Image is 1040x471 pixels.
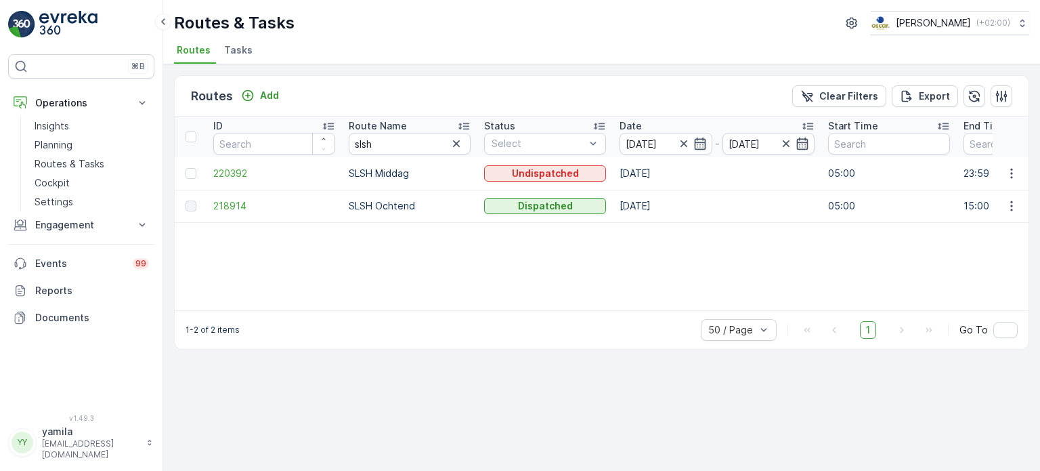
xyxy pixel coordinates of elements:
td: SLSH Ochtend [342,190,477,222]
p: Reports [35,284,149,298]
p: - [715,136,720,152]
button: Undispatched [484,165,606,182]
p: ⌘B [131,61,145,72]
p: [EMAIL_ADDRESS][DOMAIN_NAME] [42,438,139,460]
p: Clear Filters [819,89,878,103]
p: ( +02:00 ) [976,18,1010,28]
p: [PERSON_NAME] [896,16,971,30]
button: Add [236,87,284,104]
p: End Time [963,119,1007,133]
button: Dispatched [484,198,606,214]
input: dd/mm/yyyy [722,133,815,155]
a: Routes & Tasks [29,155,154,173]
img: logo [8,11,35,38]
td: 05:00 [821,157,957,190]
div: Toggle Row Selected [186,168,196,179]
p: Status [484,119,515,133]
td: [DATE] [613,190,821,222]
button: YYyamila[EMAIL_ADDRESS][DOMAIN_NAME] [8,425,154,460]
img: basis-logo_rgb2x.png [871,16,890,30]
a: Events99 [8,250,154,277]
span: Tasks [224,43,253,57]
p: 99 [135,258,146,269]
td: SLSH Middag [342,157,477,190]
div: YY [12,432,33,453]
div: Toggle Row Selected [186,201,196,211]
button: Clear Filters [792,85,886,107]
p: Route Name [349,119,407,133]
button: Engagement [8,211,154,239]
p: yamila [42,425,139,438]
p: Undispatched [512,167,579,180]
input: Search [828,133,950,155]
a: 220392 [213,167,335,180]
a: Settings [29,192,154,211]
img: logo_light-DOdMpM7g.png [39,11,97,38]
p: Start Time [828,119,878,133]
p: Planning [35,138,72,152]
p: Insights [35,119,69,133]
span: Go To [959,323,988,337]
td: 05:00 [821,190,957,222]
p: Events [35,257,125,270]
a: Planning [29,136,154,155]
a: Documents [8,304,154,331]
p: Cockpit [35,176,70,190]
a: Cockpit [29,173,154,192]
p: Settings [35,195,73,209]
span: v 1.49.3 [8,414,154,422]
p: Add [260,89,279,102]
button: [PERSON_NAME](+02:00) [871,11,1029,35]
input: Search [213,133,335,155]
span: Routes [177,43,211,57]
button: Export [892,85,958,107]
p: Operations [35,96,127,110]
button: Operations [8,89,154,117]
a: 218914 [213,199,335,213]
p: Documents [35,311,149,325]
p: Date [620,119,642,133]
p: Select [492,137,585,150]
p: ID [213,119,223,133]
td: [DATE] [613,157,821,190]
p: 1-2 of 2 items [186,325,240,335]
p: Dispatched [518,199,573,213]
p: Export [919,89,950,103]
input: dd/mm/yyyy [620,133,712,155]
input: Search [349,133,471,155]
p: Routes & Tasks [174,12,295,34]
p: Routes [191,87,233,106]
a: Reports [8,277,154,304]
span: 1 [860,321,876,339]
a: Insights [29,117,154,136]
p: Routes & Tasks [35,157,104,171]
p: Engagement [35,218,127,232]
